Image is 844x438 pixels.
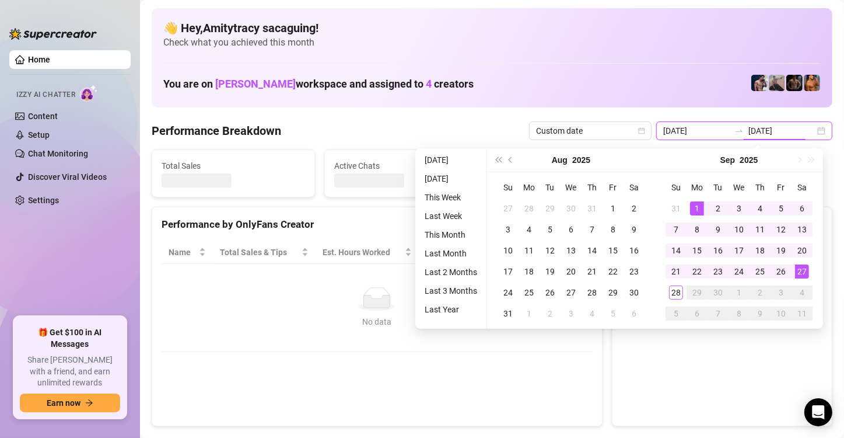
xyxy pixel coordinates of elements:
[426,246,481,259] span: Sales / Hour
[20,394,120,412] button: Earn nowarrow-right
[496,241,592,264] th: Chat Conversion
[9,28,97,40] img: logo-BBDzfeDw.svg
[213,241,316,264] th: Total Sales & Tips
[85,399,93,407] span: arrow-right
[220,246,299,259] span: Total Sales & Tips
[786,75,803,91] img: Trent
[426,78,432,90] span: 4
[162,159,305,172] span: Total Sales
[163,36,821,49] span: Check what you achieved this month
[163,20,821,36] h4: 👋 Hey, Amitytracy sacaguing !
[20,327,120,350] span: 🎁 Get $100 in AI Messages
[152,123,281,139] h4: Performance Breakdown
[503,246,576,259] span: Chat Conversion
[734,126,744,135] span: to
[622,217,822,232] div: Sales by OnlyFans Creator
[28,130,50,140] a: Setup
[536,122,645,140] span: Custom date
[80,85,98,102] img: AI Chatter
[28,196,59,205] a: Settings
[16,89,75,100] span: Izzy AI Chatter
[769,75,785,91] img: LC
[163,78,474,91] h1: You are on workspace and assigned to creators
[804,75,820,91] img: JG
[419,241,497,264] th: Sales / Hour
[173,315,581,328] div: No data
[804,398,832,426] div: Open Intercom Messenger
[323,246,402,259] div: Est. Hours Worked
[162,241,213,264] th: Name
[334,159,478,172] span: Active Chats
[28,172,107,182] a: Discover Viral Videos
[20,354,120,389] span: Share [PERSON_NAME] with a friend, and earn unlimited rewards
[162,217,593,232] div: Performance by OnlyFans Creator
[748,124,815,137] input: End date
[28,55,50,64] a: Home
[28,112,58,121] a: Content
[169,246,197,259] span: Name
[638,127,645,134] span: calendar
[751,75,768,91] img: Axel
[215,78,296,90] span: [PERSON_NAME]
[734,126,744,135] span: swap-right
[507,159,650,172] span: Messages Sent
[28,149,88,158] a: Chat Monitoring
[663,124,730,137] input: Start date
[47,398,80,408] span: Earn now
